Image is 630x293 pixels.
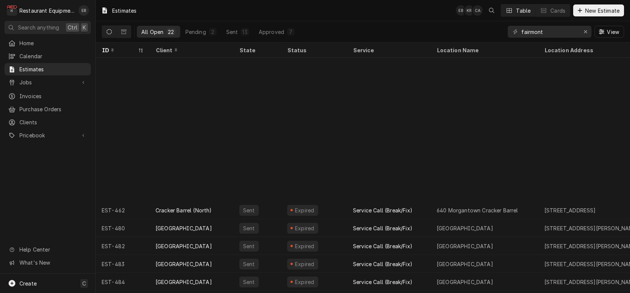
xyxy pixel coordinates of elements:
[456,5,466,16] div: EB
[437,242,493,250] div: [GEOGRAPHIC_DATA]
[185,28,206,36] div: Pending
[19,65,87,73] span: Estimates
[242,206,256,214] div: Sent
[7,5,17,16] div: R
[294,260,315,268] div: Expired
[242,242,256,250] div: Sent
[18,24,59,31] span: Search anything
[4,243,91,256] a: Go to Help Center
[353,206,412,214] div: Service Call (Break/Fix)
[19,118,87,126] span: Clients
[156,242,212,250] div: [GEOGRAPHIC_DATA]
[68,24,77,31] span: Ctrl
[19,78,76,86] span: Jobs
[96,273,150,291] div: EST-484
[353,224,412,232] div: Service Call (Break/Fix)
[102,46,136,54] div: ID
[486,4,498,16] button: Open search
[4,21,91,34] button: Search anythingCtrlK
[294,206,315,214] div: Expired
[210,28,215,36] div: 2
[437,206,518,214] div: 640 Morgantown Cracker Barrel
[242,224,256,232] div: Sent
[7,5,17,16] div: Restaurant Equipment Diagnostics's Avatar
[82,280,86,287] span: C
[353,46,423,54] div: Service
[294,242,315,250] div: Expired
[19,280,37,287] span: Create
[19,259,86,266] span: What's New
[19,39,87,47] span: Home
[516,7,531,15] div: Table
[472,5,483,16] div: Chrissy Adams's Avatar
[83,24,86,31] span: K
[19,105,87,113] span: Purchase Orders
[141,28,163,36] div: All Open
[594,26,624,38] button: View
[156,206,212,214] div: Cracker Barrel (North)
[437,278,493,286] div: [GEOGRAPHIC_DATA]
[79,5,89,16] div: Emily Bird's Avatar
[294,224,315,232] div: Expired
[437,46,531,54] div: Location Name
[4,103,91,115] a: Purchase Orders
[544,206,596,214] div: [STREET_ADDRESS]
[4,37,91,49] a: Home
[242,278,256,286] div: Sent
[289,28,293,36] div: 7
[4,116,91,128] a: Clients
[79,5,89,16] div: EB
[19,7,74,15] div: Restaurant Equipment Diagnostics
[4,129,91,141] a: Go to Pricebook
[605,28,621,36] span: View
[464,5,474,16] div: Kelli Robinette's Avatar
[353,242,412,250] div: Service Call (Break/Fix)
[19,131,76,139] span: Pricebook
[294,278,315,286] div: Expired
[96,219,150,237] div: EST-480
[4,90,91,102] a: Invoices
[4,63,91,75] a: Estimates
[156,224,212,232] div: [GEOGRAPHIC_DATA]
[456,5,466,16] div: Emily Bird's Avatar
[437,224,493,232] div: [GEOGRAPHIC_DATA]
[573,4,624,16] button: New Estimate
[550,7,565,15] div: Cards
[19,52,87,60] span: Calendar
[156,46,226,54] div: Client
[239,46,275,54] div: State
[472,5,483,16] div: CA
[4,256,91,269] a: Go to What's New
[156,260,212,268] div: [GEOGRAPHIC_DATA]
[242,260,256,268] div: Sent
[259,28,284,36] div: Approved
[580,26,591,38] button: Erase input
[226,28,238,36] div: Sent
[353,260,412,268] div: Service Call (Break/Fix)
[464,5,474,16] div: KR
[287,46,339,54] div: Status
[168,28,174,36] div: 22
[4,50,91,62] a: Calendar
[19,246,86,253] span: Help Center
[96,201,150,219] div: EST-462
[19,92,87,100] span: Invoices
[96,255,150,273] div: EST-483
[96,237,150,255] div: EST-482
[437,260,493,268] div: [GEOGRAPHIC_DATA]
[353,278,412,286] div: Service Call (Break/Fix)
[156,278,212,286] div: [GEOGRAPHIC_DATA]
[4,76,91,88] a: Go to Jobs
[242,28,247,36] div: 13
[521,26,577,38] input: Keyword search
[584,7,621,15] span: New Estimate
